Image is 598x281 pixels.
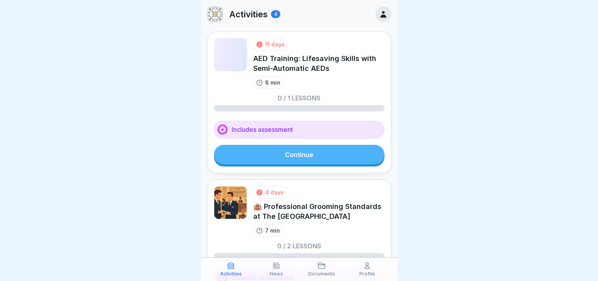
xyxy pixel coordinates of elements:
[308,271,335,277] p: Documents
[253,54,385,73] div: AED Training: Lifesaving Skills with Semi-Automatic AEDs
[253,202,385,221] div: 🏨 Professional Grooming Standards at The [GEOGRAPHIC_DATA]
[265,78,280,87] p: 8 min
[359,271,375,277] p: Profile
[265,40,285,48] div: 11 days
[208,7,223,22] img: iq62wkxo1bvcx1mt3eo7rjrc.png
[214,186,247,219] img: swi80ig3daptllz6mysa1yr5.png
[214,145,385,165] a: Continue
[265,188,284,196] div: 4 days
[277,243,321,249] p: 0 / 2 lessons
[271,10,280,18] div: 4
[229,9,268,19] p: Activities
[270,271,283,277] p: News
[278,95,320,101] p: 0 / 1 lessons
[214,121,385,139] div: Includes assessment
[265,226,280,235] p: 7 min
[220,271,242,277] p: Activities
